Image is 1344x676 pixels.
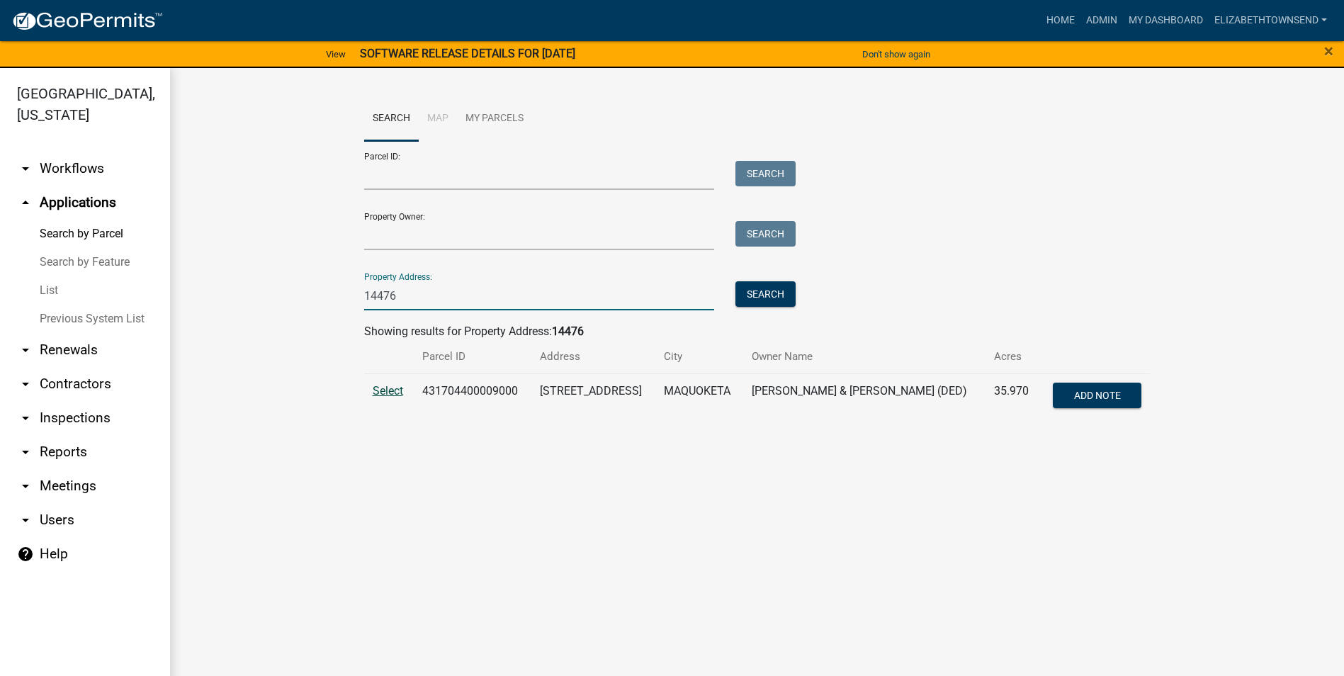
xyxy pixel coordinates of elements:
i: arrow_drop_up [17,194,34,211]
a: View [320,43,351,66]
th: Parcel ID [414,340,531,373]
a: My Dashboard [1123,7,1209,34]
i: arrow_drop_down [17,342,34,359]
td: 431704400009000 [414,373,531,420]
td: MAQUOKETA [655,373,742,420]
i: help [17,546,34,563]
span: Add Note [1074,389,1121,400]
th: City [655,340,742,373]
a: ElizabethTownsend [1209,7,1333,34]
a: My Parcels [457,96,532,142]
span: × [1324,41,1333,61]
a: Select [373,384,403,398]
button: Search [735,281,796,307]
td: 35.970 [986,373,1039,420]
i: arrow_drop_down [17,410,34,427]
i: arrow_drop_down [17,376,34,393]
th: Owner Name [743,340,986,373]
i: arrow_drop_down [17,160,34,177]
td: [STREET_ADDRESS] [531,373,656,420]
button: Add Note [1053,383,1141,408]
i: arrow_drop_down [17,444,34,461]
strong: SOFTWARE RELEASE DETAILS FOR [DATE] [360,47,575,60]
div: Showing results for Property Address: [364,323,1151,340]
button: Search [735,221,796,247]
strong: 14476 [552,325,584,338]
th: Address [531,340,656,373]
a: Admin [1080,7,1123,34]
i: arrow_drop_down [17,512,34,529]
i: arrow_drop_down [17,478,34,495]
button: Search [735,161,796,186]
td: [PERSON_NAME] & [PERSON_NAME] (DED) [743,373,986,420]
th: Acres [986,340,1039,373]
a: Home [1041,7,1080,34]
button: Don't show again [857,43,936,66]
a: Search [364,96,419,142]
button: Close [1324,43,1333,60]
